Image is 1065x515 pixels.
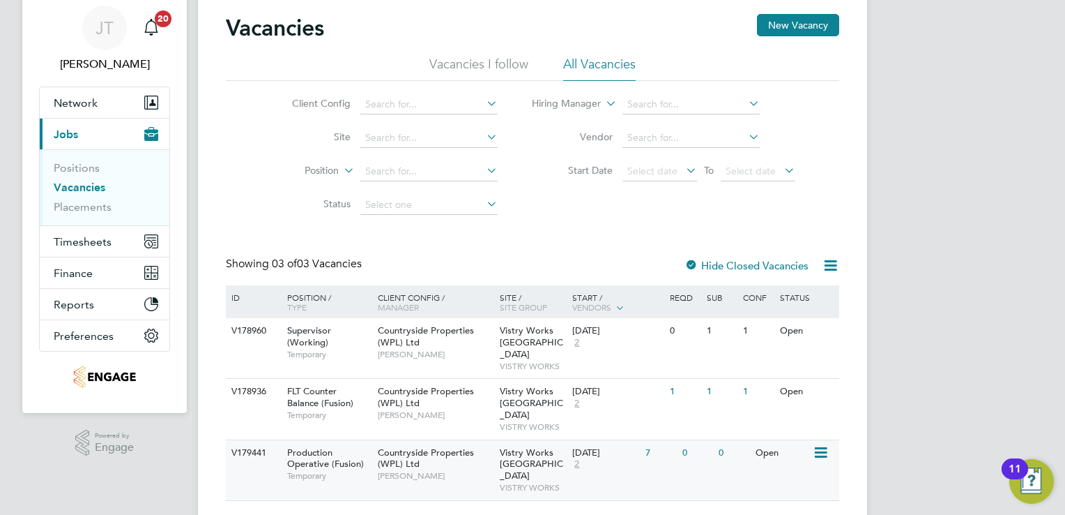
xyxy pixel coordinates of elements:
div: Showing [226,257,365,271]
div: Position / [277,285,374,319]
span: 2 [572,337,581,349]
span: 2 [572,398,581,410]
span: Temporary [287,470,371,482]
input: Search for... [360,95,498,114]
button: Open Resource Center, 11 new notifications [1009,459,1054,504]
div: V178936 [228,379,277,405]
div: 1 [703,379,740,405]
label: Start Date [532,164,613,177]
label: Hide Closed Vacancies [684,259,809,272]
div: Conf [740,285,776,309]
a: Powered byEngage [75,430,135,456]
a: Positions [54,161,100,174]
span: Countryside Properties (WPL) Ltd [378,324,474,348]
span: Supervisor (Working) [287,324,331,348]
div: Client Config / [374,285,496,319]
li: Vacancies I follow [429,56,528,81]
div: 1 [703,318,740,344]
span: Vistry Works [GEOGRAPHIC_DATA] [500,385,563,421]
div: 1 [740,379,776,405]
div: 1 [666,379,703,405]
span: Powered by [95,430,134,442]
div: Status [776,285,837,309]
input: Search for... [360,162,498,181]
span: Countryside Properties (WPL) Ltd [378,447,474,470]
span: [PERSON_NAME] [378,349,493,360]
a: Placements [54,200,112,214]
input: Search for... [360,128,498,148]
div: Reqd [666,285,703,309]
span: Select date [627,165,677,177]
span: Manager [378,301,419,313]
a: Go to home page [39,366,170,388]
h2: Vacancies [226,14,324,42]
div: Sub [703,285,740,309]
span: Finance [54,267,93,280]
label: Hiring Manager [521,97,601,111]
span: 03 Vacancies [272,257,362,271]
button: Network [40,87,169,118]
span: Countryside Properties (WPL) Ltd [378,385,474,409]
button: Jobs [40,119,169,149]
div: 0 [666,318,703,344]
div: Start / [569,285,666,320]
span: Site Group [500,301,547,313]
label: Status [270,197,351,210]
input: Select one [360,195,498,215]
span: FLT Counter Balance (Fusion) [287,385,353,409]
div: 1 [740,318,776,344]
div: 0 [679,440,715,466]
button: New Vacancy [757,14,839,36]
a: 20 [137,6,165,50]
div: V178960 [228,318,277,344]
div: Jobs [40,149,169,225]
div: [DATE] [572,386,663,398]
span: Vendors [572,301,611,313]
div: 11 [1009,469,1021,487]
span: JT [95,19,114,37]
span: Engage [95,442,134,454]
span: [PERSON_NAME] [378,470,493,482]
span: Temporary [287,349,371,360]
span: VISTRY WORKS [500,482,566,493]
span: [PERSON_NAME] [378,410,493,421]
span: 20 [155,10,171,27]
div: Open [776,318,837,344]
span: Reports [54,298,94,311]
span: To [700,161,718,179]
span: VISTRY WORKS [500,361,566,372]
span: Vistry Works [GEOGRAPHIC_DATA] [500,324,563,360]
span: Joanne Taylor [39,56,170,73]
label: Vendor [532,130,613,143]
div: 7 [642,440,678,466]
label: Site [270,130,351,143]
input: Search for... [622,128,760,148]
span: Select date [726,165,776,177]
label: Client Config [270,97,351,110]
button: Preferences [40,320,169,351]
span: VISTRY WORKS [500,421,566,433]
div: ID [228,285,277,309]
span: Type [287,301,307,313]
div: [DATE] [572,325,663,337]
span: Vistry Works [GEOGRAPHIC_DATA] [500,447,563,482]
a: Vacancies [54,181,105,194]
button: Finance [40,257,169,288]
div: Site / [496,285,569,319]
span: Production Operative (Fusion) [287,447,364,470]
span: Timesheets [54,235,112,248]
div: [DATE] [572,447,638,459]
li: All Vacancies [563,56,636,81]
div: V179441 [228,440,277,466]
span: Preferences [54,329,114,343]
a: JT[PERSON_NAME] [39,6,170,73]
span: Temporary [287,410,371,421]
button: Reports [40,289,169,320]
div: 0 [715,440,751,466]
input: Search for... [622,95,760,114]
div: Open [752,440,813,466]
label: Position [259,164,339,178]
span: 2 [572,458,581,470]
button: Timesheets [40,226,169,257]
div: Open [776,379,837,405]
